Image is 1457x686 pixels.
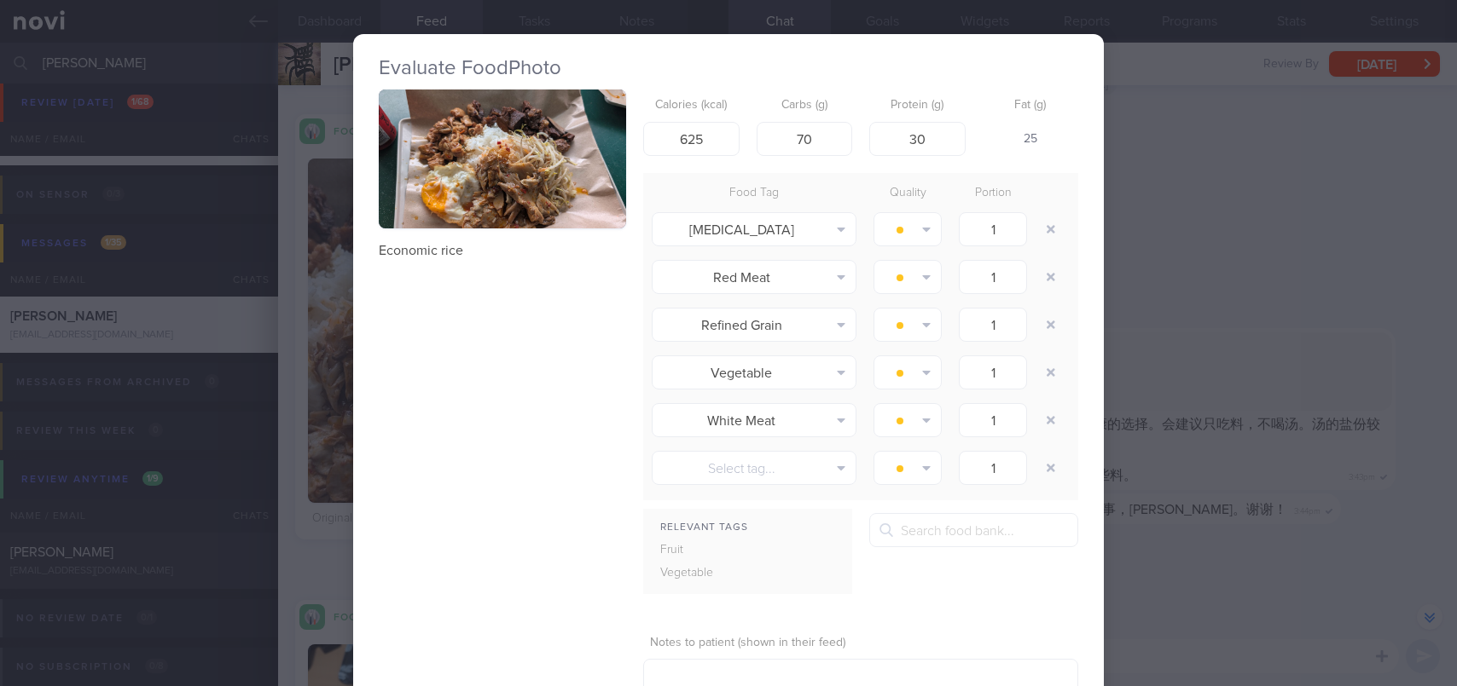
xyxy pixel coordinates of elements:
[959,260,1027,294] input: 1.0
[643,517,852,539] div: Relevant Tags
[379,242,626,259] p: Economic rice
[959,308,1027,342] input: 1.0
[876,98,959,113] label: Protein (g)
[950,182,1036,205] div: Portion
[757,122,853,156] input: 33
[652,355,856,389] button: Vegetable
[650,636,1071,651] label: Notes to patient (shown in their feed)
[959,451,1027,485] input: 1.0
[652,260,856,294] button: Red Meat
[959,403,1027,437] input: 1.0
[959,212,1027,246] input: 1.0
[652,451,856,485] button: Select tag...
[643,182,865,205] div: Food Tag
[652,212,856,246] button: [MEDICAL_DATA]
[763,98,846,113] label: Carbs (g)
[650,98,733,113] label: Calories (kcal)
[643,562,752,585] div: Vegetable
[959,355,1027,389] input: 1.0
[990,98,1072,113] label: Fat (g)
[865,182,950,205] div: Quality
[379,89,626,228] img: Economic rice
[643,122,740,156] input: 250
[869,122,966,156] input: 9
[643,539,752,562] div: Fruit
[652,308,856,342] button: Refined Grain
[869,513,1078,547] input: Search food bank...
[379,55,1078,81] h2: Evaluate Food Photo
[983,122,1079,158] div: 25
[652,403,856,437] button: White Meat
